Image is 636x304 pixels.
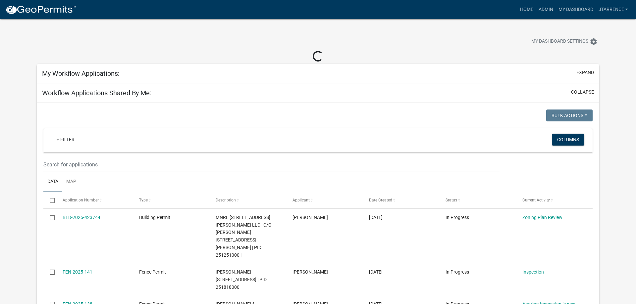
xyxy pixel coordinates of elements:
datatable-header-cell: Application Number [56,192,132,208]
span: In Progress [446,215,469,220]
span: My Dashboard Settings [531,38,588,46]
span: Status [446,198,457,202]
a: My Dashboard [556,3,596,16]
span: MNRE 270 STRUPP AVE LLC | C/O JEREMY HAGAN 270 STRUPP AVE, Houston County | PID 251251000 | [216,215,272,258]
a: FEN-2025-141 [63,269,92,275]
a: Map [62,171,80,193]
h5: My Workflow Applications: [42,69,120,77]
button: Columns [552,134,584,146]
h5: Workflow Applications Shared By Me: [42,89,151,97]
span: Brett Stanek [292,215,328,220]
span: Building Permit [139,215,170,220]
datatable-header-cell: Select [43,192,56,208]
a: BLD-2025-423744 [63,215,100,220]
datatable-header-cell: Type [133,192,209,208]
span: Description [216,198,236,202]
datatable-header-cell: Date Created [363,192,439,208]
button: Bulk Actions [546,109,593,121]
span: 05/20/2025 [369,215,383,220]
span: Sally Johnson [292,269,328,275]
input: Search for applications [43,158,500,171]
a: Zoning Plan Review [522,215,562,220]
button: My Dashboard Settingssettings [526,35,603,48]
button: expand [576,69,594,76]
a: Home [517,3,536,16]
a: Inspection [522,269,544,275]
datatable-header-cell: Current Activity [516,192,593,208]
a: + Filter [51,134,80,146]
span: Date Created [369,198,392,202]
span: 05/06/2025 [369,269,383,275]
a: jtarrence [596,3,631,16]
span: Current Activity [522,198,550,202]
datatable-header-cell: Status [439,192,516,208]
span: Applicant [292,198,310,202]
span: JOHNSON,SALLY A 730 SHORE ACRES RD, Houston County | PID 251818000 [216,269,267,290]
span: Application Number [63,198,99,202]
span: In Progress [446,269,469,275]
span: Type [139,198,148,202]
span: Fence Permit [139,269,166,275]
a: Admin [536,3,556,16]
a: Data [43,171,62,193]
i: settings [590,38,598,46]
button: collapse [571,89,594,96]
datatable-header-cell: Description [209,192,286,208]
datatable-header-cell: Applicant [286,192,363,208]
